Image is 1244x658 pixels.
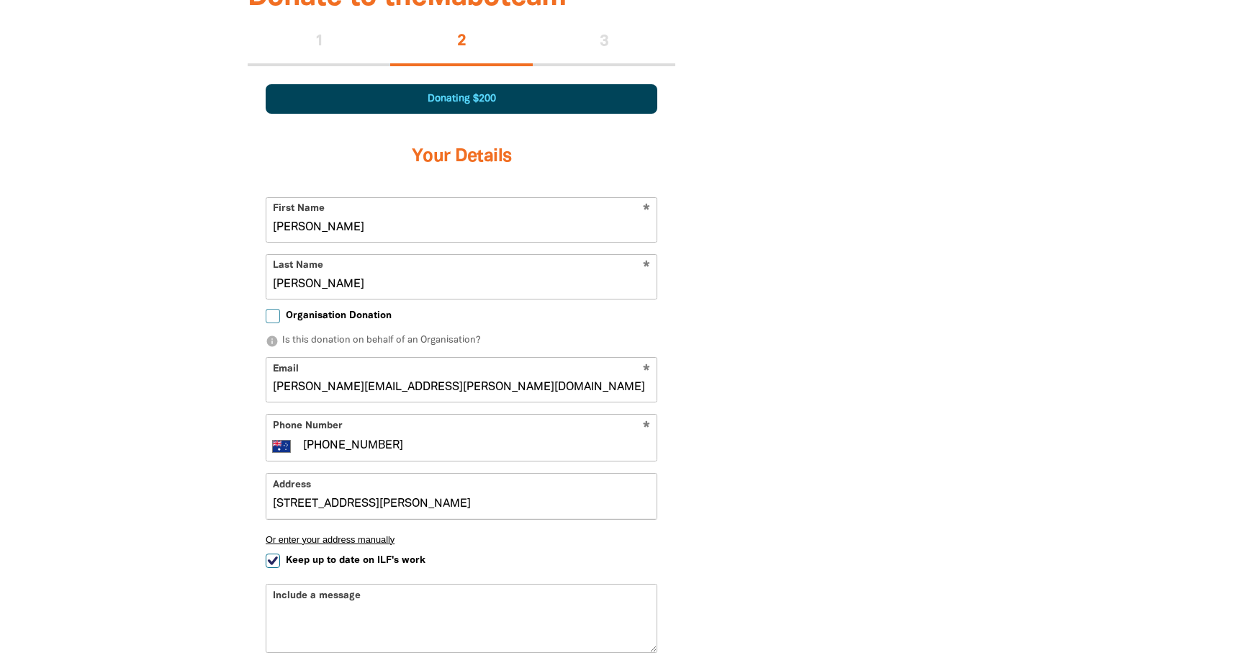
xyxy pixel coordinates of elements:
input: Keep up to date on ILF's work [266,554,280,568]
span: Organisation Donation [286,309,392,323]
input: Organisation Donation [266,309,280,323]
p: Is this donation on behalf of an Organisation? [266,334,657,348]
i: info [266,335,279,348]
h3: Your Details [266,128,657,186]
button: Or enter your address manually [266,534,657,545]
div: Donating $200 [266,84,657,114]
span: Keep up to date on ILF's work [286,554,425,567]
div: 1 [248,19,390,66]
i: Required [643,421,650,435]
